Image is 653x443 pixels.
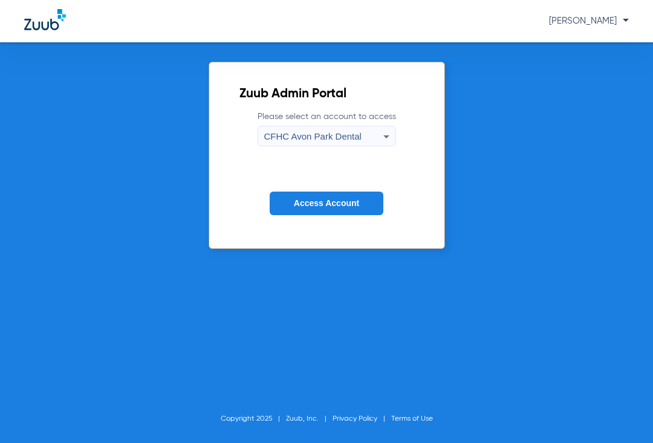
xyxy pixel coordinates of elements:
[264,131,362,141] span: CFHC Avon Park Dental
[333,415,377,422] a: Privacy Policy
[286,413,333,425] li: Zuub, Inc.
[239,88,414,100] h2: Zuub Admin Portal
[294,198,359,208] span: Access Account
[270,192,383,215] button: Access Account
[391,415,433,422] a: Terms of Use
[549,16,629,25] span: [PERSON_NAME]
[221,413,286,425] li: Copyright 2025
[258,111,396,146] label: Please select an account to access
[24,9,66,30] img: Zuub Logo
[593,385,653,443] iframe: Chat Widget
